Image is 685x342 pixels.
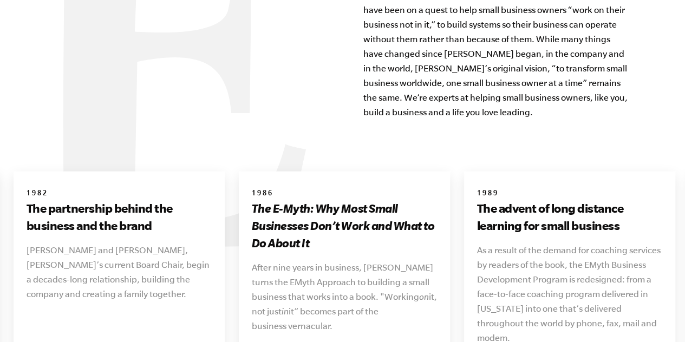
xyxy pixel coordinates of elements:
[27,243,212,301] p: [PERSON_NAME] and [PERSON_NAME], [PERSON_NAME]’s current Board Chair, begin a decades-long relati...
[419,292,429,301] i: on
[252,260,437,333] p: After nine years in business, [PERSON_NAME] turns the EMyth Approach to building a small business...
[477,189,662,200] h6: 1989
[252,201,435,249] i: The E-Myth: Why Most Small Businesses Don’t Work and What to Do About It
[252,189,437,200] h6: 1986
[27,200,212,234] h3: The partnership behind the business and the brand
[27,189,212,200] h6: 1982
[477,200,662,234] h3: The advent of long distance learning for small business
[443,265,685,342] iframe: Chat Widget
[282,306,289,316] i: in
